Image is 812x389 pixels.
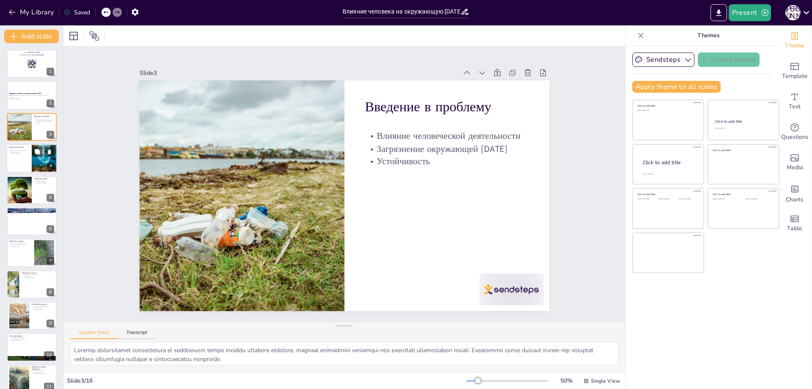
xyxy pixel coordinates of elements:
button: Export to PowerPoint [710,4,727,21]
span: Questions [781,132,809,142]
div: 7 [47,257,54,265]
p: Введение в проблему [346,61,510,113]
div: 3 [7,113,57,141]
div: Click to add title [643,159,697,166]
p: Угрозы биоразнообразию [9,210,54,212]
p: Влияние человеческой деятельности [353,92,516,139]
p: Изменение климата [9,240,32,243]
div: 7 [7,239,57,267]
p: Уничтожение лесов [9,209,54,211]
div: Г [PERSON_NAME] [785,5,801,20]
p: Защита лесов [9,214,54,215]
p: Устойчивое развитие [32,303,54,306]
p: Устойчивость [358,117,521,164]
div: Click to add text [637,198,656,200]
p: Угроза экосистемам [34,181,54,182]
span: Theme [785,41,804,50]
div: Click to add title [713,148,773,152]
p: Чистые технологии [9,153,29,154]
p: Совместные усилия [32,309,54,310]
div: 50 % [556,377,576,385]
div: Click to add text [637,110,698,112]
p: and login with code [9,54,54,56]
p: Загрязнение окружающей [DATE] [34,121,54,122]
p: Загрязнение окружающей [DATE] [356,105,518,152]
div: Click to add title [637,104,698,108]
button: Г [PERSON_NAME] [785,4,801,21]
div: Layout [67,29,80,43]
p: Причины загрязнения [34,179,54,181]
div: 4 [6,144,57,173]
p: Загрязнение воды [34,177,54,179]
p: Внедрение практик [9,339,54,341]
textarea: Loremip dolorsitamet consectetura el seddoeiusm tempo incididu utlabore etdolore, magnaal enimadm... [70,342,618,365]
div: 1 [47,68,54,75]
p: Примеры успешных инициатив [32,366,54,370]
div: Add text boxes [778,86,812,117]
div: 3 [47,131,54,138]
p: Влияние на здоровье [9,151,29,153]
p: Введение в проблему [34,115,54,118]
div: Click to add text [715,127,771,130]
span: Table [787,224,802,233]
div: Click to add title [715,119,771,124]
strong: Влияние человека на окружающую [DATE] [9,92,42,94]
button: Sendsteps [632,52,694,67]
button: Speaker Notes [70,330,118,339]
p: Глобальные усилия [9,246,32,247]
p: Generated with [URL] [9,98,54,99]
p: Роль образования [9,334,54,337]
p: Очистка водоемов [32,371,54,373]
div: Add a table [778,208,812,239]
input: Insert title [343,6,461,18]
div: Add images, graphics, shapes or video [778,147,812,178]
div: 9 [7,302,57,330]
div: 10 [44,351,54,359]
div: Click to add title [713,193,773,196]
div: Add ready made slides [778,56,812,86]
span: Template [782,72,808,81]
p: Программы по переработке [32,373,54,375]
p: Баланс между ростом и защитой [32,306,54,307]
button: Present [729,4,771,21]
button: Apply theme to all slides [632,81,721,93]
p: Увеличение отходов [22,271,54,274]
div: 5 [7,176,57,204]
div: Slide 3 / 16 [67,377,466,385]
div: Change the overall theme [778,25,812,56]
p: Основные источники загрязнения [9,149,29,151]
p: Обучение основам экологии [9,338,54,339]
p: Восстановление лесов [32,370,54,371]
p: Интеграция аспектов [32,307,54,309]
button: Delete Slide [44,147,55,157]
div: 2 [7,81,57,109]
div: Slide 3 [120,48,433,122]
div: 4 [47,163,55,170]
p: Загрязнение воздуха [9,146,29,149]
span: Text [789,102,801,111]
button: Add slide [4,30,59,43]
div: 6 [47,225,54,233]
p: [PERSON_NAME] и последствия экологических проблем, вызванных деятельностью человека. [9,94,54,97]
span: Charts [786,195,804,204]
div: 8 [7,270,57,298]
button: Duplicate Slide [32,147,42,157]
div: Click to add text [713,198,739,200]
p: Влияние человеческой деятельности [34,119,54,121]
div: Saved [64,8,90,17]
p: Формирование ответственности [9,337,54,338]
p: Themes [647,25,769,46]
span: Media [787,163,803,172]
strong: [DOMAIN_NAME] [28,52,40,54]
div: Click to add body [643,173,696,175]
p: Причины увеличения отходов [22,273,54,275]
p: Устойчивое управление [34,182,54,184]
span: Single View [591,378,620,384]
p: Устойчивое потребление [22,276,54,278]
button: Create theme [698,52,760,67]
p: Go to [9,51,54,54]
div: 10 [7,333,57,361]
div: 8 [47,288,54,296]
div: 2 [47,99,54,107]
span: Position [89,31,99,41]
